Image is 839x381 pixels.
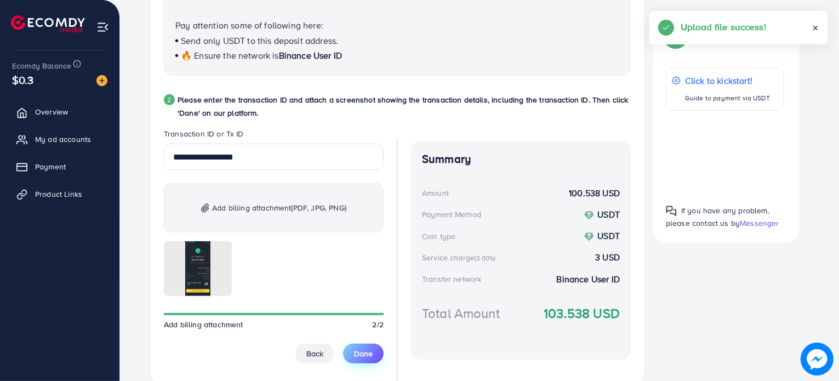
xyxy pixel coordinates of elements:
a: My ad accounts [8,128,111,150]
div: Total Amount [422,304,500,323]
a: Overview [8,101,111,123]
img: menu [96,21,109,33]
p: Guide to payment via USDT [685,92,770,105]
strong: 103.538 USD [544,304,620,323]
strong: 100.538 USD [569,187,620,200]
span: Back [306,348,323,359]
strong: USDT [597,208,620,220]
span: Add billing attachment [212,201,346,214]
img: img uploaded [185,241,210,296]
span: Add billing attachment [164,319,243,330]
span: If you have any problem, please contact us by [666,205,769,229]
span: 2/2 [373,319,384,330]
img: image [803,345,832,374]
div: Payment Method [422,209,481,220]
div: Service charge [422,252,499,263]
img: img [201,203,209,213]
span: Overview [35,106,68,117]
span: Done [354,348,373,359]
button: Done [343,344,384,363]
div: Coin type [422,231,455,242]
span: Payment [35,161,66,172]
span: My ad accounts [35,134,91,145]
strong: 3 USD [595,251,620,264]
strong: Binance User ID [557,273,620,286]
strong: USDT [597,230,620,242]
p: Send only USDT to this deposit address. [175,34,619,47]
img: coin [584,211,594,220]
span: (PDF, JPG, PNG) [292,202,346,213]
img: logo [11,15,85,32]
legend: Transaction ID or Tx ID [164,128,384,144]
div: 2 [164,94,175,105]
button: Back [295,344,334,363]
span: Binance User ID [279,49,342,61]
h5: Upload file success! [681,20,766,34]
h4: Summary [422,152,620,166]
span: Product Links [35,189,82,200]
span: Messenger [740,218,779,229]
small: (3.00%) [475,254,495,263]
span: 🔥 Ensure the network is [181,49,279,61]
img: Popup guide [666,206,677,217]
img: coin [584,232,594,242]
a: Payment [8,156,111,178]
span: Ecomdy Balance [12,60,71,71]
p: Please enter the transaction ID and attach a screenshot showing the transaction details, includin... [178,93,631,120]
span: $0.3 [12,72,34,88]
p: Click to kickstart! [685,74,770,87]
p: Pay attention some of following here: [175,19,619,32]
div: Transfer network [422,274,482,285]
img: image [96,75,107,86]
a: Product Links [8,183,111,205]
div: Amount [422,187,449,198]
